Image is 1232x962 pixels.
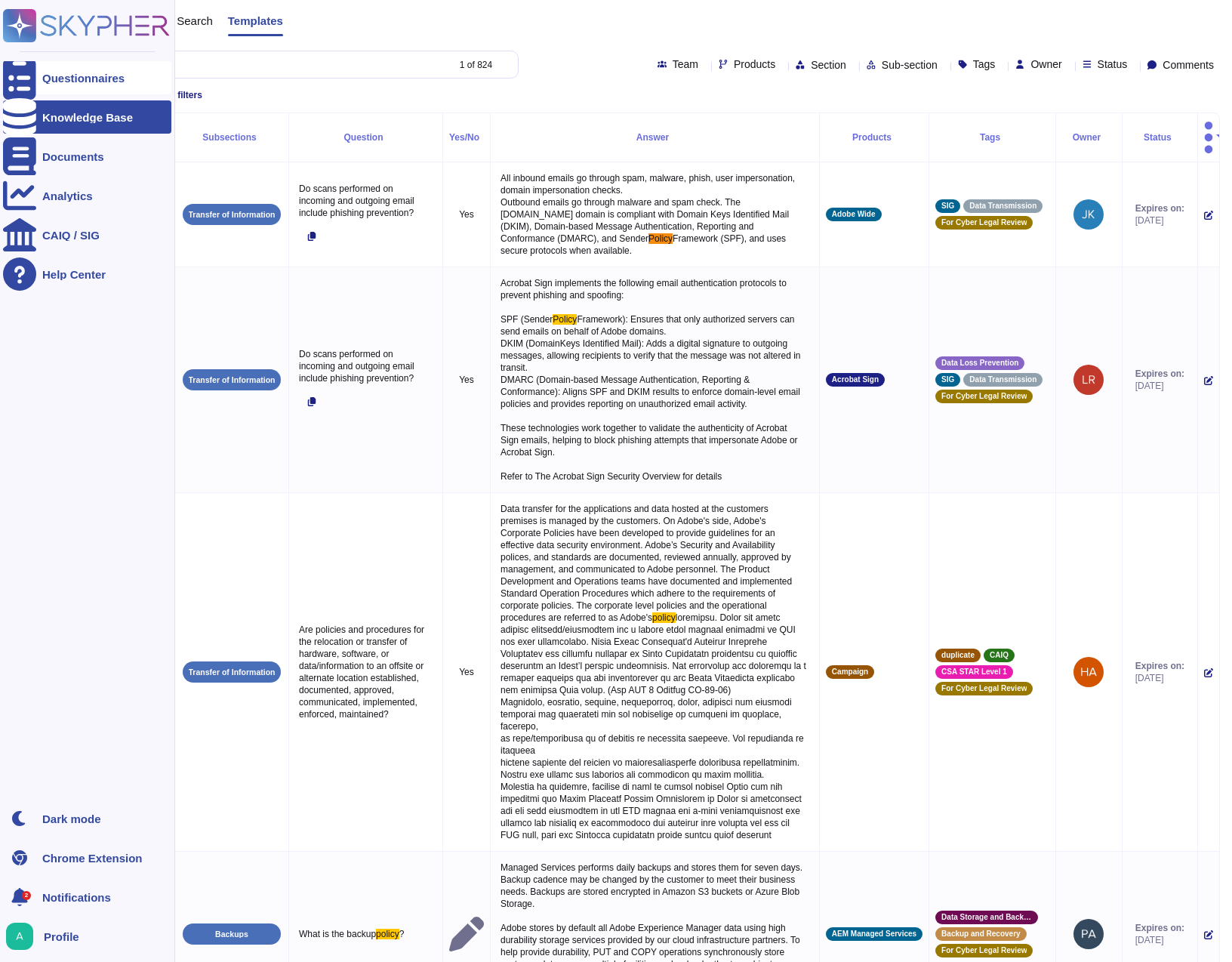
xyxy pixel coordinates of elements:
[648,233,673,244] span: Policy
[1135,214,1184,227] span: [DATE]
[295,179,436,223] p: Do scans performed on incoming and outgoing email include phishing prevention?
[941,376,954,384] span: SIG
[941,930,1021,938] span: Backup and Recovery
[189,211,276,219] p: Transfer of Information
[299,929,376,939] span: What is the backup
[832,211,876,218] span: Adobe Wide
[500,504,795,623] span: Data transfer for the applications and data hosted at the customers premises is managed by the cu...
[941,359,1018,367] span: Data Loss Prevention
[734,59,775,69] span: Products
[941,668,1007,676] span: CSA STAR Level 1
[935,133,1049,142] div: Tags
[941,202,954,210] span: SIG
[1135,660,1184,672] span: Expires on:
[1135,202,1184,214] span: Expires on:
[42,269,106,280] div: Help Center
[42,72,125,84] div: Questionnaires
[3,841,171,874] a: Chrome Extension
[3,218,171,251] a: CAIQ / SIG
[1073,657,1104,687] img: user
[832,376,879,384] span: Acrobat Sign
[652,612,676,623] span: policy
[941,652,975,659] span: duplicate
[460,60,492,69] div: 1 of 824
[500,278,789,325] span: Acrobat Sign implements the following email authentication protocols to prevent phishing and spoo...
[941,914,1032,921] span: Data Storage and Backup
[6,923,33,950] img: user
[42,190,93,202] div: Analytics
[826,133,922,142] div: Products
[295,133,436,142] div: Question
[295,344,436,388] p: Do scans performed on incoming and outgoing email include phishing prevention?
[449,208,484,220] p: Yes
[3,100,171,134] a: Knowledge Base
[969,202,1036,210] span: Data Transmission
[189,668,276,677] p: Transfer of Information
[941,393,1027,400] span: For Cyber Legal Review
[1135,934,1184,946] span: [DATE]
[189,376,276,384] p: Transfer of Information
[832,668,868,676] span: Campaign
[500,173,798,244] span: All inbound emails go through spam, malware, phish, user impersonation, domain impersonation chec...
[1135,380,1184,392] span: [DATE]
[1030,59,1061,69] span: Owner
[497,133,813,142] div: Answer
[500,314,803,482] span: Framework): Ensures that only authorized servers can send emails on behalf of Adobe domains. DKIM...
[42,112,133,123] div: Knowledge Base
[941,947,1027,954] span: For Cyber Legal Review
[215,930,248,939] p: Backups
[449,666,484,678] p: Yes
[1135,672,1184,684] span: [DATE]
[1062,133,1116,142] div: Owner
[44,931,79,942] span: Profile
[1135,368,1184,380] span: Expires on:
[832,930,916,938] span: AEM Managed Services
[941,219,1027,227] span: For Cyber Legal Review
[228,15,283,26] span: Templates
[1073,199,1104,230] img: user
[3,920,44,953] button: user
[3,179,171,212] a: Analytics
[941,685,1027,692] span: For Cyber Legal Review
[177,15,213,26] span: Search
[553,314,577,325] span: Policy
[42,813,101,825] div: Dark mode
[181,133,282,142] div: Subsections
[449,133,484,142] div: Yes/No
[882,60,938,70] span: Sub-section
[500,612,808,840] span: loremipsu. Dolor sit ametc adipisc elitsedd/eiusmodtem inc u labore etdol magnaal enimadmi ve QUI...
[1129,133,1191,142] div: Status
[42,853,143,864] div: Chrome Extension
[42,230,100,241] div: CAIQ / SIG
[1098,59,1128,69] span: Status
[1135,922,1184,934] span: Expires on:
[990,652,1009,659] span: CAIQ
[22,891,31,900] div: 2
[1163,60,1214,70] span: Comments
[500,233,788,256] span: Framework (SPF), and uses secure protocols when available.
[673,59,698,69] span: Team
[295,620,436,724] p: Are policies and procedures for the relocation or transfer of hardware, software, or data/informa...
[1073,365,1104,395] img: user
[969,376,1036,384] span: Data Transmission
[3,140,171,173] a: Documents
[973,59,996,69] span: Tags
[1073,919,1104,949] img: user
[376,929,399,939] span: policy
[3,257,171,291] a: Help Center
[811,60,846,70] span: Section
[449,374,484,386] p: Yes
[3,61,171,94] a: Questionnaires
[60,51,446,78] input: Search by keywords
[42,151,104,162] div: Documents
[152,91,202,100] span: Clear filters
[42,892,111,903] span: Notifications
[399,929,405,939] span: ?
